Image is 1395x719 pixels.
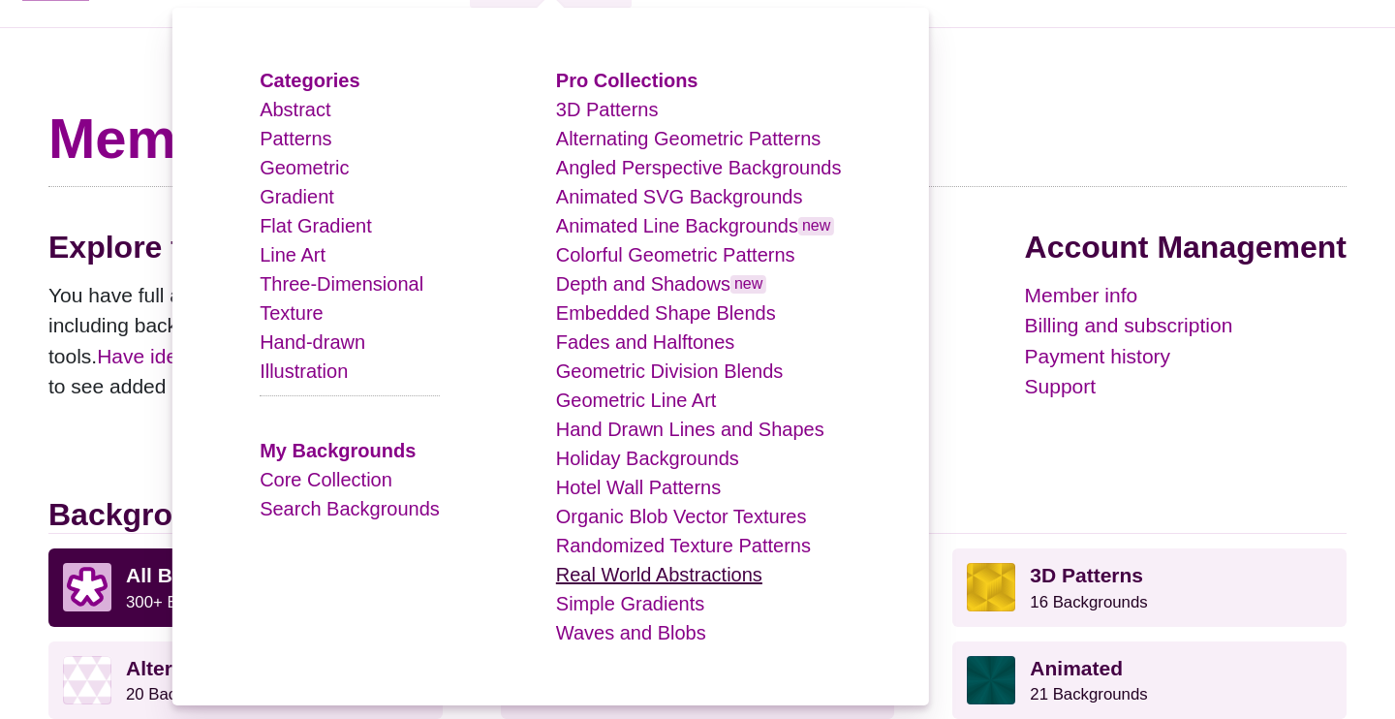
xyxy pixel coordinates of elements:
[556,70,698,91] a: Pro Collections
[260,244,325,266] a: Line Art
[556,622,706,643] a: Waves and Blobs
[1025,229,1347,266] h2: Account Management
[1025,371,1347,402] a: Support
[556,477,721,498] a: Hotel Wall Patterns
[556,244,795,266] a: Colorful Geometric Patterns
[798,217,834,235] span: new
[556,593,704,614] a: Simple Gradients
[556,128,821,149] a: Alternating Geometric Patterns
[1025,341,1347,372] a: Payment history
[48,641,443,719] a: Alternating Geometric Patterns20 Backgrounds
[260,302,324,324] a: Texture
[126,593,262,611] small: 300+ Backgrounds
[260,273,423,295] a: Three-Dimensional
[556,157,842,178] a: Angled Perspective Backgrounds
[48,105,1347,172] h1: Member Dashboard
[1025,310,1347,341] a: Billing and subscription
[1030,564,1143,586] strong: 3D Patterns
[1030,593,1147,611] small: 16 Backgrounds
[126,685,243,703] small: 20 Backgrounds
[260,360,348,382] a: Illustration
[63,656,111,704] img: light purple and white alternating triangle pattern
[730,275,766,294] span: new
[48,280,581,402] p: You have full access to the entire library of graphics—including backgrounds, icons, illustration...
[556,419,824,440] a: Hand Drawn Lines and Shapes
[260,186,334,207] a: Gradient
[952,641,1347,719] a: Animated21 Backgrounds
[556,506,807,527] a: Organic Blob Vector Textures
[260,215,372,236] a: Flat Gradient
[556,564,762,585] a: Real World Abstractions
[556,215,835,236] a: Animated Line Backgroundsnew
[967,563,1015,611] img: fancy golden cube pattern
[260,70,359,91] a: Categories
[556,302,776,324] a: Embedded Shape Blends
[952,548,1347,626] a: 3D Patterns16 Backgrounds
[126,657,426,679] strong: Alternating Geometric Patterns
[48,229,581,266] h2: Explore the collection
[1030,657,1123,679] strong: Animated
[1025,280,1347,311] a: Member info
[556,390,717,411] a: Geometric Line Art
[260,331,365,353] a: Hand-drawn
[556,273,767,295] a: Depth and Shadowsnew
[260,99,330,120] a: Abstract
[556,535,811,556] a: Randomized Texture Patterns
[260,469,392,490] a: Core Collection
[48,548,443,626] a: All Backgrounds 300+ Backgrounds
[97,345,318,367] a: Have ideas or requests?
[556,360,784,382] a: Geometric Division Blends
[126,564,288,586] strong: All Backgrounds
[1030,685,1147,703] small: 21 Backgrounds
[260,128,331,149] a: Patterns
[556,448,739,469] a: Holiday Backgrounds
[260,440,416,461] a: My Backgrounds
[556,331,735,353] a: Fades and Halftones
[260,498,440,519] a: Search Backgrounds
[48,496,1347,534] h2: Backgrounds
[556,186,803,207] a: Animated SVG Backgrounds
[260,157,349,178] a: Geometric
[556,99,659,120] a: 3D Patterns
[967,656,1015,704] img: green rave light effect animated background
